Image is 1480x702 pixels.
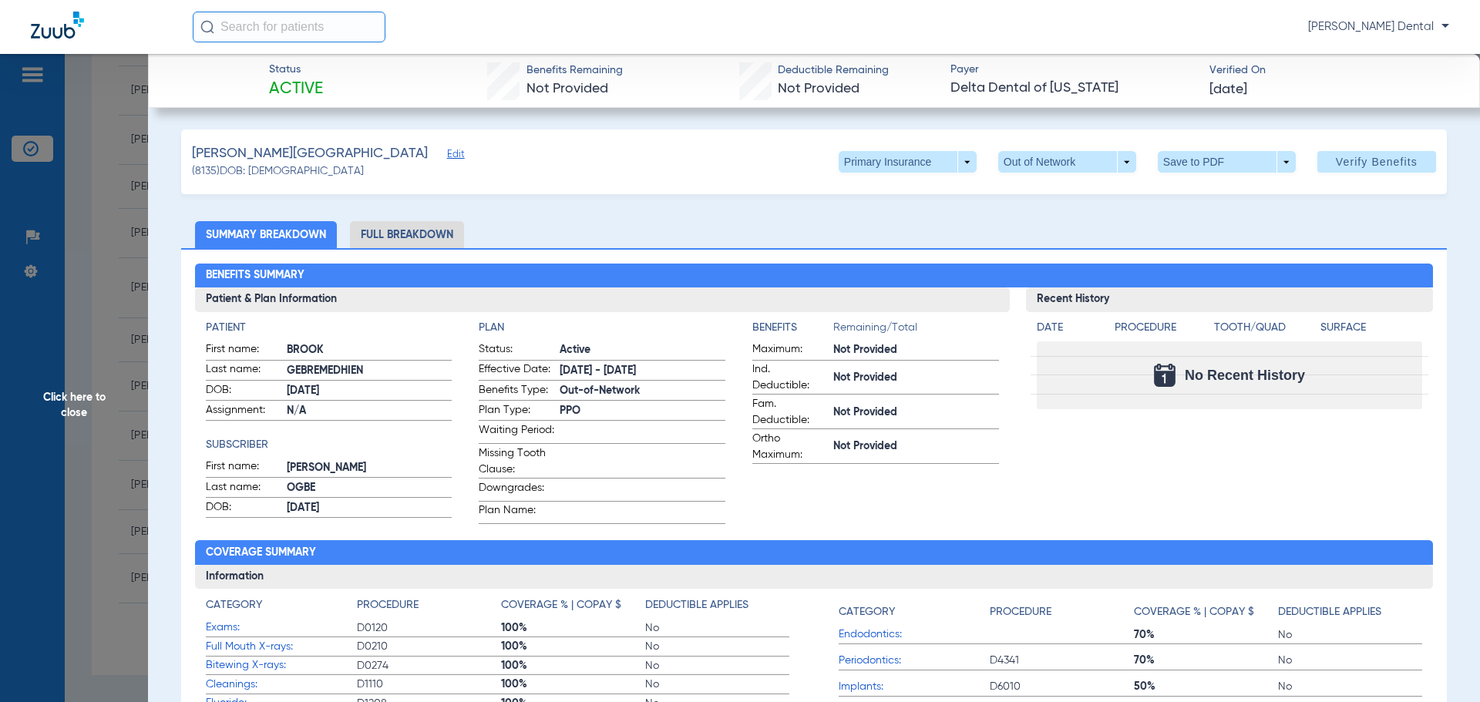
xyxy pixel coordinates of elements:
[206,341,281,360] span: First name:
[501,597,645,619] app-breakdown-title: Coverage % | Copay $
[206,657,357,673] span: Bitewing X-rays:
[950,79,1196,98] span: Delta Dental of [US_STATE]
[1278,597,1422,626] app-breakdown-title: Deductible Applies
[195,264,1434,288] h2: Benefits Summary
[206,320,452,336] app-breakdown-title: Patient
[833,320,999,341] span: Remaining/Total
[1115,320,1209,341] app-breakdown-title: Procedure
[357,639,501,654] span: D0210
[269,79,323,100] span: Active
[479,361,554,380] span: Effective Date:
[206,620,357,636] span: Exams:
[1134,653,1278,668] span: 70%
[839,151,977,173] button: Primary Insurance
[287,403,452,419] span: N/A
[752,361,828,394] span: Ind. Deductible:
[501,639,645,654] span: 100%
[206,479,281,498] span: Last name:
[839,626,990,643] span: Endodontics:
[560,363,725,379] span: [DATE] - [DATE]
[645,658,789,673] span: No
[195,540,1434,565] h2: Coverage Summary
[839,597,990,626] app-breakdown-title: Category
[1278,627,1422,643] span: No
[479,402,554,421] span: Plan Type:
[192,144,428,163] span: [PERSON_NAME][GEOGRAPHIC_DATA]
[645,639,789,654] span: No
[752,396,828,428] span: Fam. Deductible:
[560,403,725,419] span: PPO
[287,480,452,496] span: OGBE
[31,12,84,39] img: Zuub Logo
[447,149,461,163] span: Edit
[479,382,554,401] span: Benefits Type:
[206,402,281,421] span: Assignment:
[752,341,828,360] span: Maximum:
[206,437,452,453] h4: Subscriber
[752,320,833,341] app-breakdown-title: Benefits
[200,20,214,34] img: Search Icon
[357,597,419,613] h4: Procedure
[752,320,833,336] h4: Benefits
[1278,679,1422,694] span: No
[645,597,748,613] h4: Deductible Applies
[287,342,452,358] span: BROOK
[479,320,725,336] app-breakdown-title: Plan
[206,677,357,693] span: Cleanings:
[1214,320,1316,341] app-breakdown-title: Tooth/Quad
[1209,62,1455,79] span: Verified On
[501,620,645,636] span: 100%
[501,677,645,692] span: 100%
[357,677,501,692] span: D1110
[206,382,281,401] span: DOB:
[998,151,1136,173] button: Out of Network
[357,620,501,636] span: D0120
[195,565,1434,589] h3: Information
[479,445,554,478] span: Missing Tooth Clause:
[645,677,789,692] span: No
[193,12,385,42] input: Search for patients
[1134,604,1254,620] h4: Coverage % | Copay $
[839,679,990,695] span: Implants:
[839,653,990,669] span: Periodontics:
[833,438,999,455] span: Not Provided
[1154,364,1176,387] img: Calendar
[479,422,554,443] span: Waiting Period:
[526,62,623,79] span: Benefits Remaining
[479,480,554,501] span: Downgrades:
[1134,597,1278,626] app-breakdown-title: Coverage % | Copay $
[206,499,281,518] span: DOB:
[1134,627,1278,643] span: 70%
[1278,604,1381,620] h4: Deductible Applies
[839,604,895,620] h4: Category
[192,163,364,180] span: (8135) DOB: [DEMOGRAPHIC_DATA]
[645,620,789,636] span: No
[990,604,1051,620] h4: Procedure
[206,639,357,655] span: Full Mouth X-rays:
[752,431,828,463] span: Ortho Maximum:
[833,370,999,386] span: Not Provided
[287,460,452,476] span: [PERSON_NAME]
[1037,320,1102,336] h4: Date
[206,597,357,619] app-breakdown-title: Category
[1185,368,1305,383] span: No Recent History
[950,62,1196,78] span: Payer
[1214,320,1316,336] h4: Tooth/Quad
[1320,320,1422,336] h4: Surface
[1209,80,1247,99] span: [DATE]
[357,597,501,619] app-breakdown-title: Procedure
[501,597,621,613] h4: Coverage % | Copay $
[778,82,859,96] span: Not Provided
[206,361,281,380] span: Last name:
[1317,151,1436,173] button: Verify Benefits
[206,597,262,613] h4: Category
[287,363,452,379] span: GEBREMEDHIEN
[479,502,554,523] span: Plan Name:
[350,221,464,248] li: Full Breakdown
[990,653,1134,668] span: D4341
[990,597,1134,626] app-breakdown-title: Procedure
[206,458,281,477] span: First name:
[833,405,999,421] span: Not Provided
[526,82,608,96] span: Not Provided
